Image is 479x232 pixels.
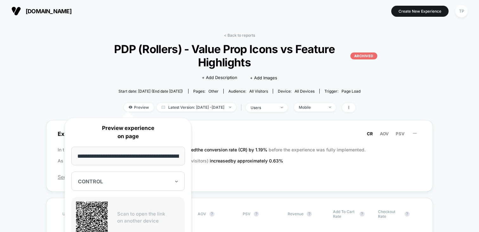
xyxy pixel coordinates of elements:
[243,211,251,216] span: PSV
[367,131,373,136] span: CR
[198,211,206,216] span: AOV
[396,131,405,136] span: PSV
[455,5,468,17] div: TP
[229,107,231,108] img: end
[118,89,183,94] span: Start date: [DATE] (End date [DATE])
[281,107,283,108] img: end
[360,211,365,217] button: ?
[350,52,377,59] p: ARCHIVED
[342,89,361,94] span: Page Load
[124,103,154,112] span: Preview
[58,127,421,141] span: Experience Summary (Conversion Rate)
[157,103,236,112] span: Latest Version: [DATE] - [DATE]
[307,211,312,217] button: ?
[394,131,406,137] button: PSV
[117,211,180,225] p: Scan to open the link on another device
[324,89,361,94] div: Trigger:
[210,158,283,163] span: increased by approximately 0.63 %
[58,144,421,166] p: In the latest A/B test (run for 26 days), before the experience was fully implemented. As a resul...
[202,75,237,81] span: + Add Description
[378,209,401,219] span: Checkout Rate
[26,8,72,15] span: [DOMAIN_NAME]
[139,147,269,152] span: the new variation increased the conversion rate (CR) by 1.19 %
[193,89,219,94] div: Pages:
[333,209,356,219] span: Add To Cart Rate
[208,89,219,94] span: other
[102,42,377,69] span: PDP (Rollers) - Value Prop Icons vs Feature Highlights
[228,89,268,94] div: Audience:
[365,131,375,137] button: CR
[273,89,319,94] span: Device:
[239,103,246,112] span: |
[380,131,389,136] span: AOV
[249,89,268,94] span: All Visitors
[405,211,410,217] button: ?
[391,6,449,17] button: Create New Experience
[329,107,331,108] img: end
[71,124,185,140] p: Preview experience on page
[250,75,277,80] span: + Add Images
[254,211,259,217] button: ?
[295,89,315,94] span: all devices
[299,105,324,110] div: Mobile
[10,6,73,16] button: [DOMAIN_NAME]
[209,211,214,217] button: ?
[162,106,165,109] img: calendar
[251,105,276,110] div: users
[11,6,21,16] img: Visually logo
[453,5,469,18] button: TP
[58,174,421,180] span: See the latest version of the report
[378,131,391,137] button: AOV
[224,33,255,38] a: < Back to reports
[288,211,303,216] span: Revenue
